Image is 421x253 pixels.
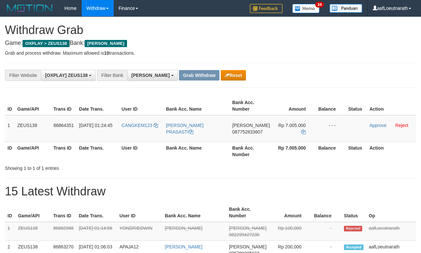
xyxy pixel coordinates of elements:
a: [PERSON_NAME] [165,244,202,249]
th: Trans ID [51,203,76,222]
span: Copy 087752833607 to clipboard [232,129,263,135]
th: ID [5,97,15,115]
a: CANGKEM123 [121,123,158,128]
td: YONDRIEDWIN [117,222,162,241]
th: Status [341,203,366,222]
h4: Game: Bank: [5,40,416,46]
th: Bank Acc. Name [163,142,230,160]
th: Bank Acc. Number [226,203,269,222]
th: Date Trans. [76,203,117,222]
span: [PERSON_NAME] [85,40,127,47]
span: CANGKEM123 [121,123,152,128]
th: Bank Acc. Number [230,142,272,160]
button: [PERSON_NAME] [127,70,178,81]
span: [OXPLAY] ZEUS138 [45,73,88,78]
th: Trans ID [51,142,76,160]
button: [OXPLAY] ZEUS138 [41,70,96,81]
button: Grab Withdraw [179,70,219,81]
th: Balance [316,142,346,160]
td: 86862988 [51,222,76,241]
th: Balance [311,203,341,222]
th: Bank Acc. Number [230,97,272,115]
img: MOTION_logo.png [5,3,55,13]
td: 1 [5,115,15,142]
th: Date Trans. [76,97,119,115]
a: Approve [369,123,386,128]
strong: 10 [104,50,109,56]
p: Grab and process withdraw. Maximum allowed is transactions. [5,50,416,56]
th: ID [5,203,15,222]
th: Balance [316,97,346,115]
span: OXPLAY > ZEUS138 [23,40,70,47]
span: Rejected [344,226,362,231]
h1: 15 Latest Withdraw [5,185,416,198]
th: User ID [119,142,163,160]
a: Reject [396,123,409,128]
th: User ID [117,203,162,222]
th: Game/API [15,97,51,115]
th: Status [346,97,367,115]
a: Copy 7005000 to clipboard [301,129,306,135]
a: [PERSON_NAME] [165,226,202,231]
td: - [311,222,341,241]
span: Accepted [344,244,364,250]
td: - - - [316,115,346,142]
span: 34 [315,2,324,8]
th: Rp 7.005.000 [272,142,316,160]
td: ZEUS138 [15,222,51,241]
th: Game/API [15,203,51,222]
th: Op [366,203,416,222]
th: Date Trans. [76,142,119,160]
th: Bank Acc. Name [163,97,230,115]
div: Showing 1 to 1 of 1 entries [5,162,170,172]
th: Action [367,97,416,115]
th: Amount [269,203,311,222]
th: Action [367,142,416,160]
td: 1 [5,222,15,241]
span: [PERSON_NAME] [232,123,270,128]
th: Game/API [15,142,51,160]
span: [PERSON_NAME] [131,73,170,78]
th: Trans ID [51,97,76,115]
span: Copy 082299427230 to clipboard [229,232,259,237]
th: Bank Acc. Name [162,203,226,222]
span: Rp 7.005.000 [278,123,306,128]
td: ZEUS138 [15,115,51,142]
div: Filter Website [5,70,41,81]
th: Amount [272,97,316,115]
td: [DATE] 01:14:58 [76,222,117,241]
img: Feedback.jpg [250,4,283,13]
span: 86864351 [54,123,74,128]
td: aafLoeutnarath [366,222,416,241]
button: Reset [221,70,246,81]
span: [PERSON_NAME] [229,226,267,231]
img: Button%20Memo.svg [292,4,320,13]
img: panduan.png [330,4,362,13]
span: [DATE] 01:24:45 [79,123,112,128]
h1: Withdraw Grab [5,24,416,37]
a: [PERSON_NAME] PRASASTI [166,123,203,135]
th: User ID [119,97,163,115]
span: [PERSON_NAME] [229,244,267,249]
div: Filter Bank [97,70,127,81]
th: Status [346,142,367,160]
td: Rp 100,000 [269,222,311,241]
th: ID [5,142,15,160]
